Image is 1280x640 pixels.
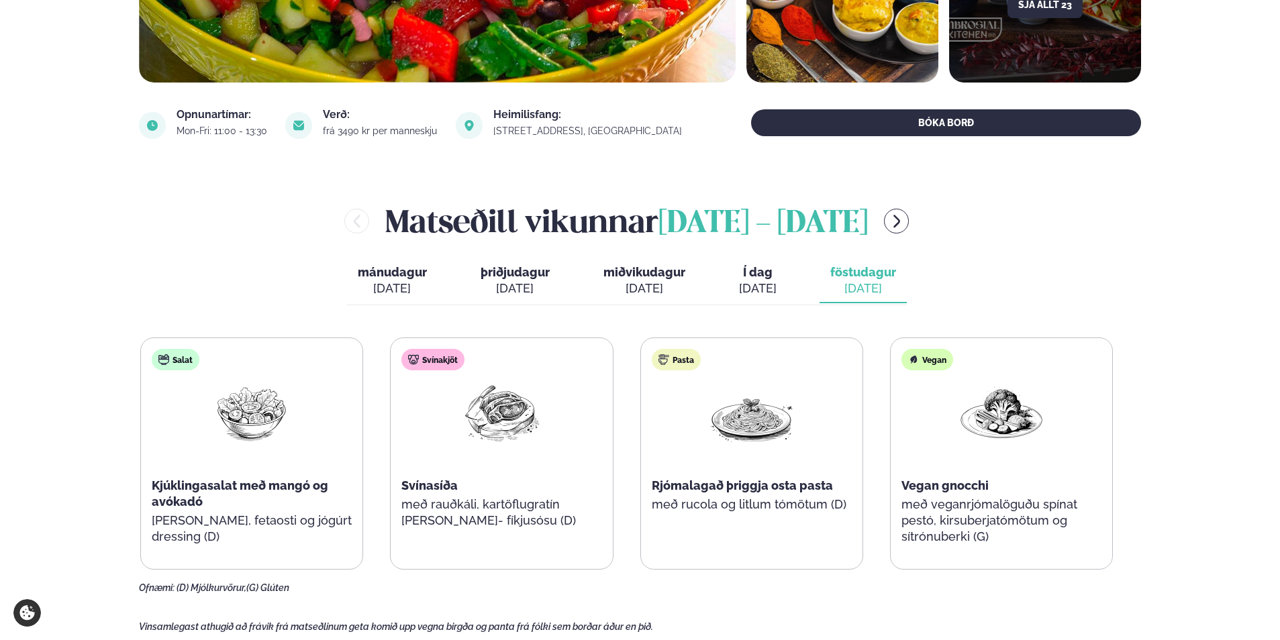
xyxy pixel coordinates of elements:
img: pasta.svg [658,354,669,365]
button: Í dag [DATE] [728,259,787,303]
span: Í dag [739,264,777,280]
img: image alt [139,112,166,139]
div: [DATE] [830,280,896,297]
img: image alt [285,112,312,139]
img: Spagetti.png [709,381,795,443]
div: [DATE] [739,280,777,297]
div: Salat [152,349,199,370]
p: [PERSON_NAME], fetaosti og jógúrt dressing (D) [152,513,352,545]
h2: Matseðill vikunnar [385,199,868,243]
img: image alt [456,112,483,139]
button: miðvikudagur [DATE] [593,259,696,303]
div: [DATE] [358,280,427,297]
a: Cookie settings [13,599,41,627]
span: Ofnæmi: [139,582,175,593]
img: Vegan.svg [908,354,919,365]
button: BÓKA BORÐ [751,109,1141,136]
span: mánudagur [358,265,427,279]
img: Pork-Meat.png [458,381,544,443]
button: föstudagur [DATE] [820,259,907,303]
span: Rjómalagað þriggja osta pasta [652,478,833,492]
span: föstudagur [830,265,896,279]
button: þriðjudagur [DATE] [470,259,560,303]
span: [DATE] - [DATE] [658,209,868,239]
div: frá 3490 kr per manneskju [323,125,439,136]
div: Verð: [323,109,439,120]
img: salad.svg [158,354,169,365]
div: Vegan [901,349,953,370]
button: menu-btn-right [884,209,909,233]
img: Salad.png [209,381,295,443]
a: link [493,123,684,139]
div: Pasta [652,349,701,370]
span: Kjúklingasalat með mangó og avókadó [152,478,328,509]
img: Vegan.png [958,381,1044,443]
div: Mon-Fri: 11:00 - 13:30 [177,125,269,136]
span: Svínasíða [401,478,458,492]
span: (G) Glúten [246,582,289,593]
button: mánudagur [DATE] [347,259,438,303]
p: með rucola og litlum tómötum (D) [652,496,852,513]
div: [DATE] [481,280,550,297]
span: Vegan gnocchi [901,478,989,492]
div: Heimilisfang: [493,109,684,120]
button: menu-btn-left [344,209,369,233]
p: með veganrjómalöguðu spínat pestó, kirsuberjatómötum og sítrónuberki (G) [901,496,1101,545]
span: Vinsamlegast athugið að frávik frá matseðlinum geta komið upp vegna birgða og panta frá fólki sem... [139,621,653,632]
p: með rauðkáli, kartöflugratín [PERSON_NAME]- fíkjusósu (D) [401,496,601,529]
span: miðvikudagur [603,265,685,279]
img: pork.svg [408,354,419,365]
div: [DATE] [603,280,685,297]
div: Svínakjöt [401,349,464,370]
span: þriðjudagur [481,265,550,279]
span: (D) Mjólkurvörur, [177,582,246,593]
div: Opnunartímar: [177,109,269,120]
